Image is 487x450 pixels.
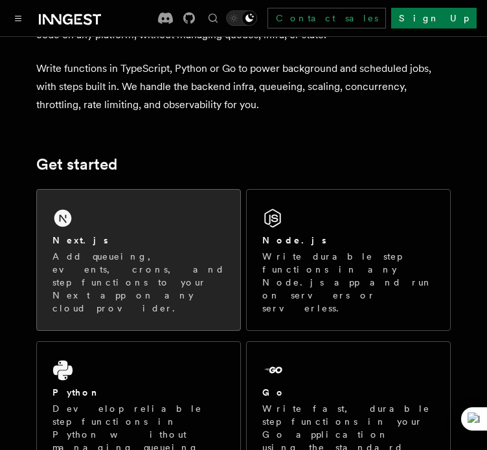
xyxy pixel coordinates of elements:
[246,189,451,331] a: Node.jsWrite durable step functions in any Node.js app and run on servers or serverless.
[36,60,451,114] p: Write functions in TypeScript, Python or Go to power background and scheduled jobs, with steps bu...
[52,386,100,399] h2: Python
[391,8,477,28] a: Sign Up
[52,250,225,315] p: Add queueing, events, crons, and step functions to your Next app on any cloud provider.
[205,10,221,26] button: Find something...
[52,234,108,247] h2: Next.js
[10,10,26,26] button: Toggle navigation
[262,234,326,247] h2: Node.js
[262,250,435,315] p: Write durable step functions in any Node.js app and run on servers or serverless.
[36,155,117,174] a: Get started
[262,386,286,399] h2: Go
[267,8,386,28] a: Contact sales
[36,189,241,331] a: Next.jsAdd queueing, events, crons, and step functions to your Next app on any cloud provider.
[226,10,257,26] button: Toggle dark mode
